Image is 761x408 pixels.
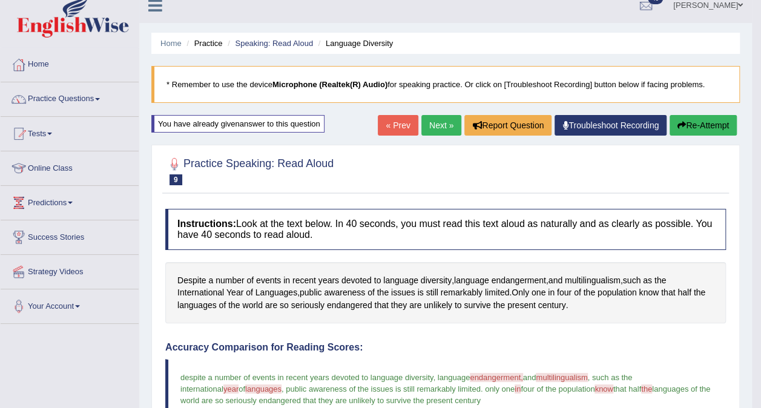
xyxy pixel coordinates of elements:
[421,115,461,136] a: Next »
[491,274,545,287] span: Click to see word definition
[1,48,139,78] a: Home
[183,38,222,49] li: Practice
[391,299,407,312] span: Click to see word definition
[318,274,339,287] span: Click to see word definition
[515,384,521,393] span: in
[246,274,254,287] span: Click to see word definition
[170,174,182,185] span: 9
[151,115,324,133] div: You have already given answer to this question
[441,286,483,299] span: Click to see word definition
[464,115,552,136] button: Report Question
[374,274,381,287] span: Click to see word definition
[536,373,587,382] span: multilingualism
[464,299,490,312] span: Click to see word definition
[1,220,139,251] a: Success Stories
[595,384,613,393] span: know
[282,384,515,393] span: , public awareness of the issues is still remarkably limited. only one
[654,274,666,287] span: Click to see word definition
[228,299,240,312] span: Click to see word definition
[165,342,726,353] h4: Accuracy Comparison for Reading Scores:
[177,274,206,287] span: Click to see word definition
[421,274,452,287] span: Click to see word definition
[426,286,438,299] span: Click to see word definition
[367,286,375,299] span: Click to see word definition
[485,286,509,299] span: Click to see word definition
[235,39,313,48] a: Speaking: Read Aloud
[523,373,536,382] span: and
[242,299,262,312] span: Click to see word definition
[1,117,139,147] a: Tests
[327,299,372,312] span: Click to see word definition
[549,274,562,287] span: Click to see word definition
[216,274,244,287] span: Click to see word definition
[239,384,245,393] span: of
[583,286,595,299] span: Click to see word definition
[292,274,316,287] span: Click to see word definition
[315,38,394,49] li: Language Diversity
[424,299,452,312] span: Click to see word definition
[341,274,372,287] span: Click to see word definition
[538,299,566,312] span: Click to see word definition
[177,286,224,299] span: Click to see word definition
[324,286,365,299] span: Click to see word definition
[661,286,675,299] span: Click to see word definition
[383,274,418,287] span: Click to see word definition
[265,299,277,312] span: Click to see word definition
[377,286,389,299] span: Click to see word definition
[623,274,641,287] span: Click to see word definition
[226,286,243,299] span: Click to see word definition
[598,286,637,299] span: Click to see word definition
[670,115,737,136] button: Re-Attempt
[208,274,213,287] span: Click to see word definition
[454,274,489,287] span: Click to see word definition
[177,219,236,229] b: Instructions:
[574,286,581,299] span: Click to see word definition
[1,82,139,113] a: Practice Questions
[151,66,740,103] blockquote: * Remember to use the device for speaking practice. Or click on [Troubleshoot Recording] button b...
[300,286,322,299] span: Click to see word definition
[391,286,415,299] span: Click to see word definition
[613,384,641,393] span: that half
[418,286,424,299] span: Click to see word definition
[512,286,529,299] span: Click to see word definition
[223,384,239,393] span: year
[639,286,659,299] span: Click to see word definition
[1,289,139,320] a: Your Account
[643,274,652,287] span: Click to see word definition
[532,286,545,299] span: Click to see word definition
[246,286,253,299] span: Click to see word definition
[272,80,387,89] b: Microphone (Realtek(R) Audio)
[280,299,289,312] span: Click to see word definition
[521,384,595,393] span: four of the population
[374,299,388,312] span: Click to see word definition
[557,286,572,299] span: Click to see word definition
[641,384,652,393] span: the
[694,286,705,299] span: Click to see word definition
[180,373,470,382] span: despite a number of events in recent years devoted to language diversity, language
[565,274,621,287] span: Click to see word definition
[245,384,282,393] span: languages
[555,115,667,136] a: Troubleshoot Recording
[256,274,281,287] span: Click to see word definition
[507,299,536,312] span: Click to see word definition
[291,299,324,312] span: Click to see word definition
[548,286,555,299] span: Click to see word definition
[177,299,217,312] span: Click to see word definition
[165,155,334,185] h2: Practice Speaking: Read Aloud
[165,209,726,249] h4: Look at the text below. In 40 seconds, you must read this text aloud as naturally and as clearly ...
[493,299,505,312] span: Click to see word definition
[677,286,691,299] span: Click to see word definition
[470,373,522,382] span: endangerment,
[165,262,726,324] div: , , , , . .
[378,115,418,136] a: « Prev
[455,299,462,312] span: Click to see word definition
[1,186,139,216] a: Predictions
[283,274,290,287] span: Click to see word definition
[160,39,182,48] a: Home
[255,286,297,299] span: Click to see word definition
[1,151,139,182] a: Online Class
[219,299,226,312] span: Click to see word definition
[409,299,421,312] span: Click to see word definition
[1,255,139,285] a: Strategy Videos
